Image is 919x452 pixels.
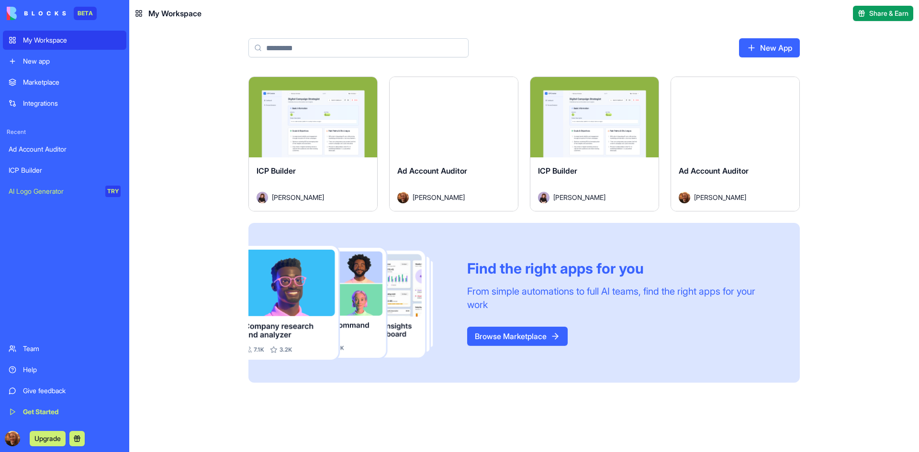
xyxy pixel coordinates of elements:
[257,192,268,203] img: Avatar
[9,187,99,196] div: AI Logo Generator
[869,9,908,18] span: Share & Earn
[3,94,126,113] a: Integrations
[3,140,126,159] a: Ad Account Auditor
[671,77,800,211] a: Ad Account AuditorAvatar[PERSON_NAME]
[467,285,777,311] div: From simple automations to full AI teams, find the right apps for your work
[7,7,66,20] img: logo
[3,161,126,180] a: ICP Builder
[3,31,126,50] a: My Workspace
[30,433,66,443] a: Upgrade
[272,192,324,202] span: [PERSON_NAME]
[467,327,568,346] a: Browse Marketplace
[9,144,121,154] div: Ad Account Auditor
[7,7,97,20] a: BETA
[3,381,126,400] a: Give feedback
[248,77,378,211] a: ICP BuilderAvatar[PERSON_NAME]
[694,192,746,202] span: [PERSON_NAME]
[538,192,549,203] img: Avatar
[3,402,126,421] a: Get Started
[74,7,97,20] div: BETA
[467,260,777,277] div: Find the right apps for you
[23,35,121,45] div: My Workspace
[5,431,20,446] img: ACg8ocKW1DqRt3DzdFhaMOehSF_DUco4x3vN4-i2MIuDdUBhkNTw4YU=s96-c
[530,77,659,211] a: ICP BuilderAvatar[PERSON_NAME]
[148,8,202,19] span: My Workspace
[257,166,296,176] span: ICP Builder
[538,166,577,176] span: ICP Builder
[553,192,605,202] span: [PERSON_NAME]
[3,360,126,379] a: Help
[23,386,121,396] div: Give feedback
[413,192,465,202] span: [PERSON_NAME]
[397,192,409,203] img: Avatar
[23,99,121,108] div: Integrations
[105,186,121,197] div: TRY
[397,166,467,176] span: Ad Account Auditor
[3,52,126,71] a: New app
[3,128,126,136] span: Recent
[23,407,121,417] div: Get Started
[9,165,121,175] div: ICP Builder
[853,6,913,21] button: Share & Earn
[23,77,121,87] div: Marketplace
[389,77,518,211] a: Ad Account AuditorAvatar[PERSON_NAME]
[23,56,121,66] div: New app
[3,339,126,358] a: Team
[30,431,66,446] button: Upgrade
[3,73,126,92] a: Marketplace
[679,166,749,176] span: Ad Account Auditor
[248,246,452,360] img: Frame_181_egmpey.png
[3,182,126,201] a: AI Logo GeneratorTRY
[23,344,121,353] div: Team
[739,38,800,57] a: New App
[679,192,690,203] img: Avatar
[23,365,121,375] div: Help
